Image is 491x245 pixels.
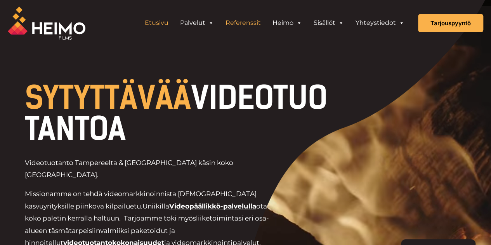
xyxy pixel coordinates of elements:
span: SYTYTTÄVÄÄ [25,79,191,116]
a: Yhteystiedot [350,15,410,31]
a: Palvelut [174,15,220,31]
a: Etusivu [139,15,174,31]
a: Referenssit [220,15,267,31]
a: Tarjouspyyntö [418,14,483,32]
a: Heimo [267,15,308,31]
span: liiketoimintasi eri osa-alueen täsmätarpeisiin [25,214,269,235]
aside: Header Widget 1 [135,15,414,31]
img: Heimo Filmsin logo [8,7,85,40]
span: Uniikilla [142,202,169,210]
a: Sisällöt [308,15,350,31]
a: Videopäällikkö-palvelulla [169,202,256,210]
p: Videotuotanto Tampereelta & [GEOGRAPHIC_DATA] käsin koko [GEOGRAPHIC_DATA]. [25,157,285,181]
h1: VIDEOTUOTANTOA [25,82,338,144]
